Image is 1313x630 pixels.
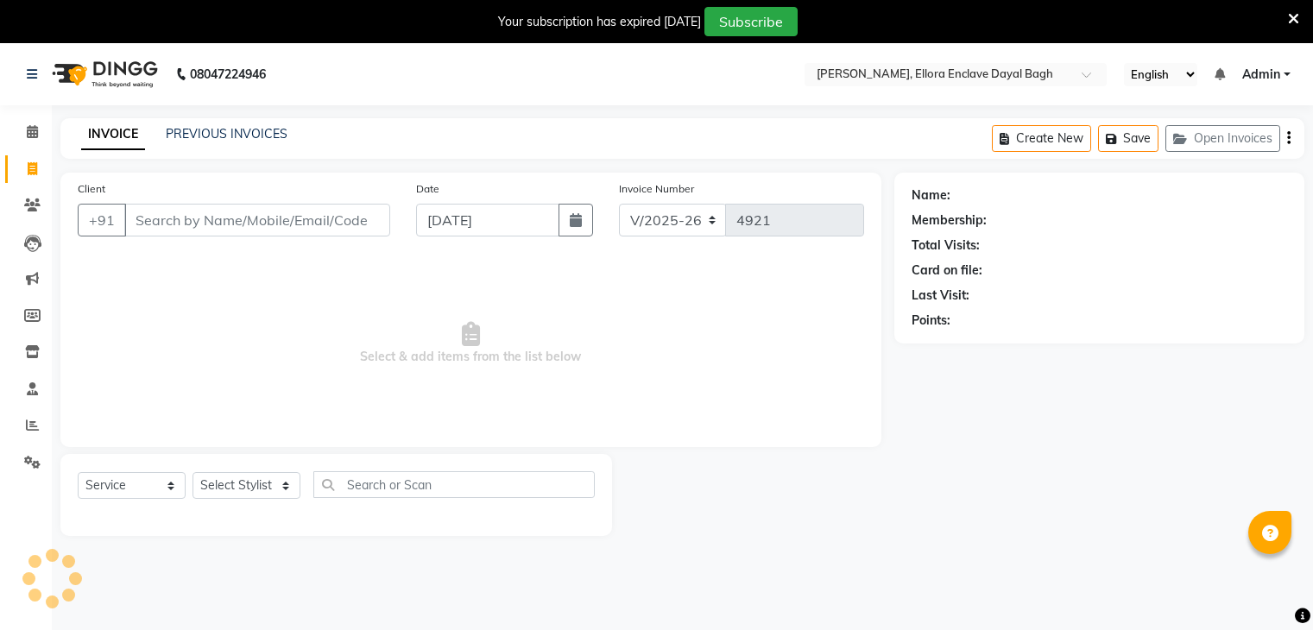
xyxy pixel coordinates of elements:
div: Points: [912,312,950,330]
label: Date [416,181,439,197]
div: Name: [912,186,950,205]
input: Search by Name/Mobile/Email/Code [124,204,390,236]
div: Total Visits: [912,236,980,255]
span: Select & add items from the list below [78,257,864,430]
button: Save [1098,125,1158,152]
button: Create New [992,125,1091,152]
button: +91 [78,204,126,236]
button: Open Invoices [1165,125,1280,152]
input: Search or Scan [313,471,595,498]
b: 08047224946 [190,50,266,98]
iframe: chat widget [1240,561,1296,613]
button: Subscribe [704,7,798,36]
label: Client [78,181,105,197]
div: Last Visit: [912,287,969,305]
div: Your subscription has expired [DATE] [498,13,701,31]
label: Invoice Number [619,181,694,197]
img: logo [44,50,162,98]
div: Membership: [912,211,987,230]
span: Admin [1242,66,1280,84]
div: Card on file: [912,261,982,280]
a: INVOICE [81,119,145,150]
a: PREVIOUS INVOICES [166,126,287,142]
